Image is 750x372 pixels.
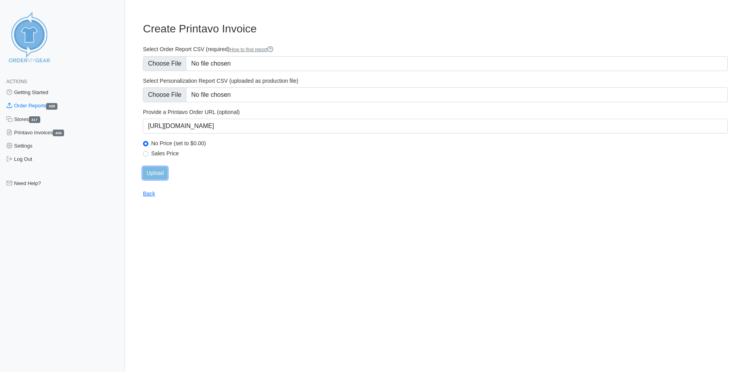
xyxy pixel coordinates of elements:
[143,190,155,197] a: Back
[29,116,40,123] span: 317
[230,47,274,52] a: How to find report
[151,140,728,147] label: No Price (set to $0.00)
[143,77,728,84] label: Select Personalization Report CSV (uploaded as production file)
[6,79,27,84] span: Actions
[143,46,728,53] label: Select Order Report CSV (required)
[143,119,728,133] input: https://www.printavo.com/invoices/1234567
[143,109,728,116] label: Provide a Printavo Order URL (optional)
[143,22,728,36] h3: Create Printavo Invoice
[143,167,167,179] input: Upload
[151,150,728,157] label: Sales Price
[53,130,64,136] span: 408
[46,103,57,110] span: 428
